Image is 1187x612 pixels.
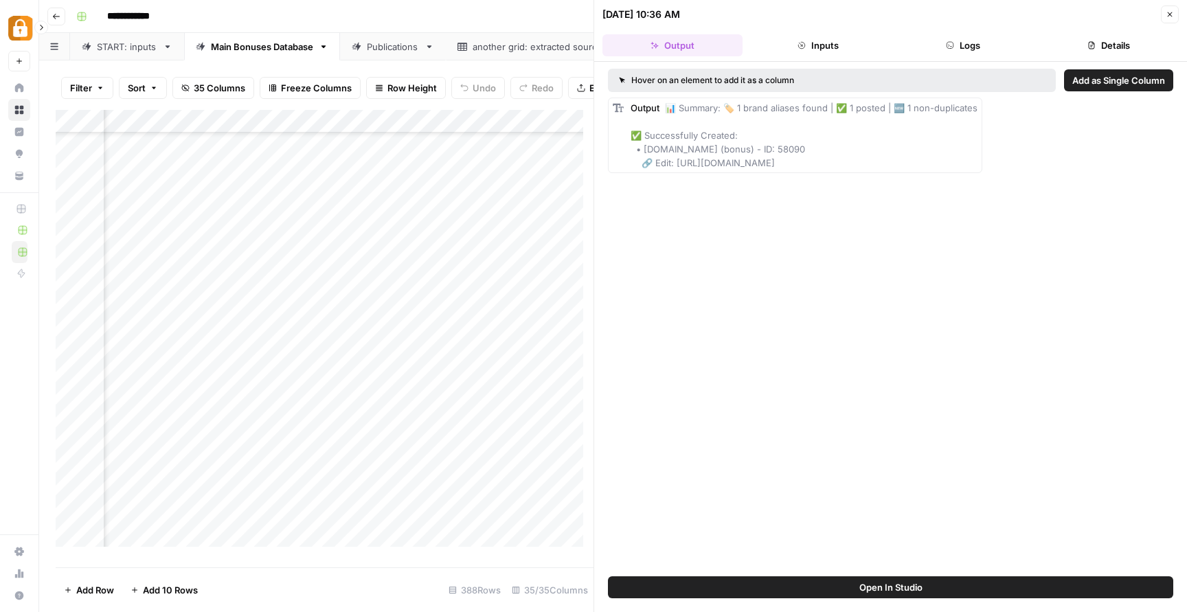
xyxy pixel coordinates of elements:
div: Hover on an element to add it as a column [619,74,920,87]
button: Workspace: Adzz [8,11,30,45]
button: Undo [451,77,505,99]
span: Filter [70,81,92,95]
div: another grid: extracted sources [473,40,609,54]
button: Add as Single Column [1064,69,1173,91]
a: Main Bonuses Database [184,33,340,60]
span: Redo [532,81,554,95]
div: 35/35 Columns [506,579,593,601]
span: Output [631,102,659,113]
a: another grid: extracted sources [446,33,635,60]
div: [DATE] 10:36 AM [602,8,680,21]
button: 35 Columns [172,77,254,99]
span: Sort [128,81,146,95]
button: Add Row [56,579,122,601]
div: Main Bonuses Database [211,40,313,54]
span: Undo [473,81,496,95]
a: Opportunities [8,143,30,165]
button: Inputs [748,34,888,56]
button: Add 10 Rows [122,579,206,601]
span: Add as Single Column [1072,73,1165,87]
span: Open In Studio [859,580,923,594]
a: Home [8,77,30,99]
a: Browse [8,99,30,121]
span: Add 10 Rows [143,583,198,597]
button: Open In Studio [608,576,1173,598]
a: Usage [8,563,30,585]
button: Redo [510,77,563,99]
span: Row Height [387,81,437,95]
button: Output [602,34,743,56]
button: Sort [119,77,167,99]
div: Publications [367,40,419,54]
span: Freeze Columns [281,81,352,95]
span: 35 Columns [194,81,245,95]
div: START: inputs [97,40,157,54]
a: START: inputs [70,33,184,60]
button: Row Height [366,77,446,99]
a: Settings [8,541,30,563]
button: Export CSV [568,77,647,99]
span: 📊 Summary: 🏷️ 1 brand aliases found | ✅ 1 posted | 🆕 1 non-duplicates ✅ Successfully Created: • [... [631,102,977,168]
a: Publications [340,33,446,60]
img: Adzz Logo [8,16,33,41]
div: 388 Rows [443,579,506,601]
button: Freeze Columns [260,77,361,99]
span: Add Row [76,583,114,597]
button: Logs [894,34,1034,56]
a: Insights [8,121,30,143]
button: Details [1039,34,1179,56]
button: Help + Support [8,585,30,607]
a: Your Data [8,165,30,187]
button: Filter [61,77,113,99]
